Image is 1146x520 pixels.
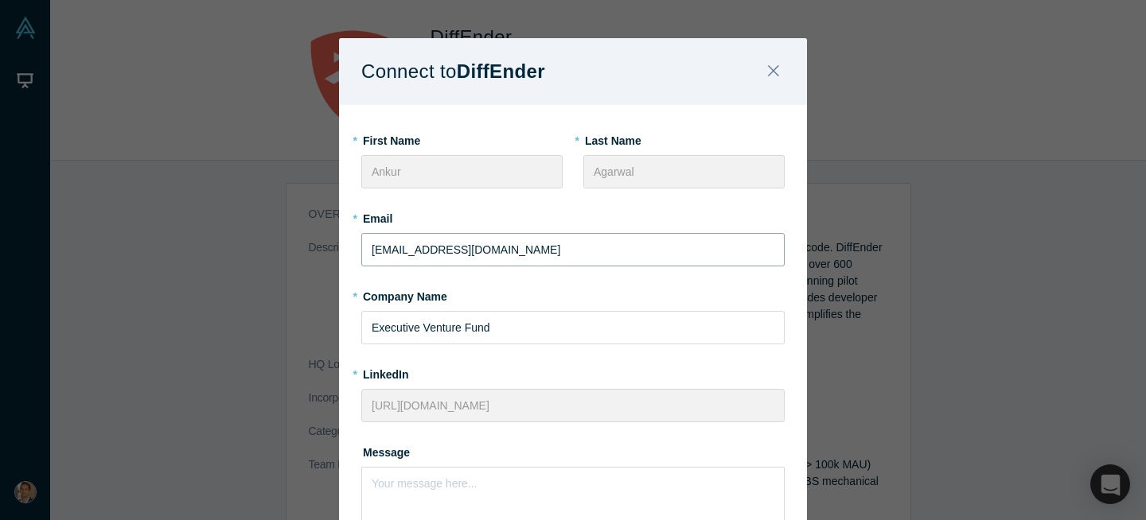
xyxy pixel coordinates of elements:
h1: Connect to [361,55,573,88]
div: rdw-editor [372,472,774,489]
b: DiffEnder [457,60,545,82]
label: Message [361,439,785,461]
button: Close [757,55,790,89]
label: Company Name [361,283,785,305]
label: LinkedIn [361,361,409,383]
label: Email [361,205,785,227]
label: First Name [361,127,563,149]
label: Last Name [583,127,785,149]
